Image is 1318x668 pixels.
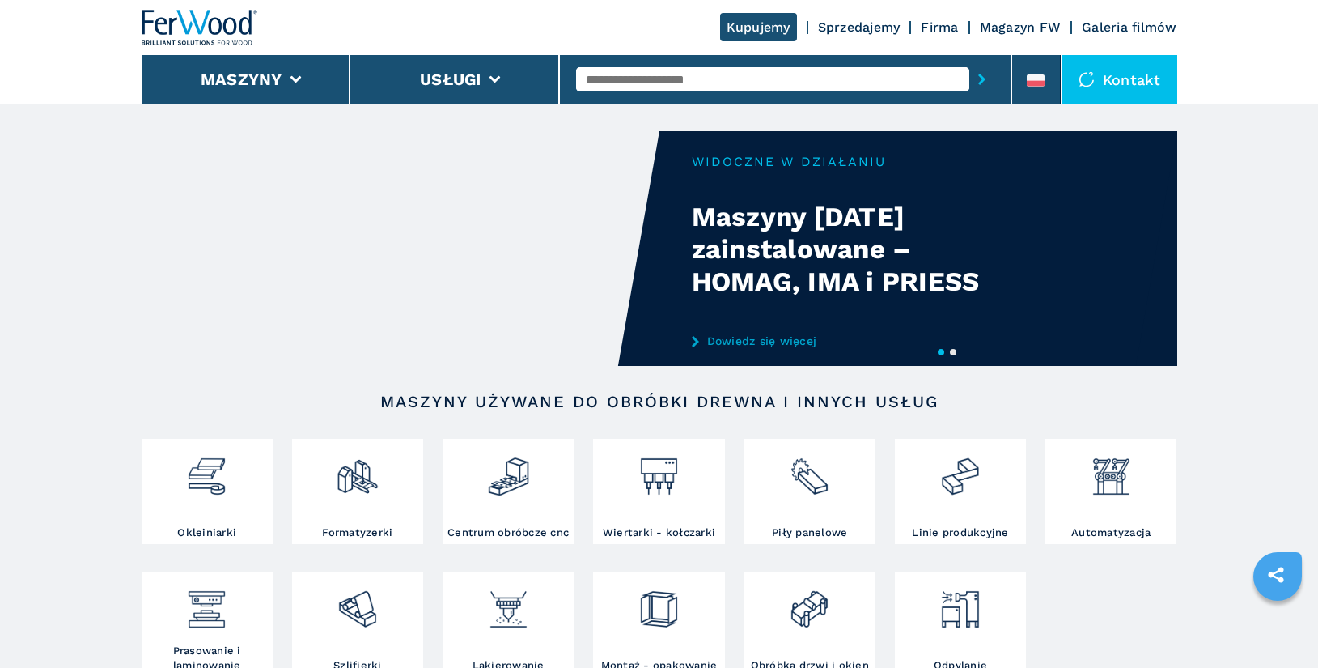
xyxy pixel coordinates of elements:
a: Dowiedz się więcej [692,334,1009,347]
img: montaggio_imballaggio_2.png [638,576,680,631]
img: Kontakt [1079,71,1095,87]
div: Kontakt [1062,55,1177,104]
a: Centrum obróbcze cnc [443,439,574,544]
img: Ferwood [142,10,258,45]
img: foratrici_inseritrici_2.png [638,443,680,498]
h2: Maszyny używane do obróbki drewna i innych usług [193,392,1125,411]
img: centro_di_lavoro_cnc_2.png [487,443,530,498]
img: automazione.png [1090,443,1133,498]
button: submit-button [969,61,994,98]
video: Your browser does not support the video tag. [142,131,659,366]
a: Okleiniarki [142,439,273,544]
a: Formatyzerki [292,439,423,544]
h3: Centrum obróbcze cnc [447,525,569,540]
h3: Linie produkcyjne [912,525,1008,540]
a: Piły panelowe [744,439,875,544]
img: aspirazione_1.png [939,576,981,631]
a: Magazyn FW [980,19,1062,35]
a: Sprzedajemy [818,19,901,35]
button: Usługi [420,70,481,89]
button: Maszyny [201,70,282,89]
button: 1 [938,349,944,355]
a: Wiertarki - kołczarki [593,439,724,544]
img: squadratrici_2.png [336,443,379,498]
img: sezionatrici_2.png [788,443,831,498]
button: 2 [950,349,956,355]
img: levigatrici_2.png [336,576,379,631]
a: Linie produkcyjne [895,439,1026,544]
h3: Wiertarki - kołczarki [603,525,715,540]
img: lavorazione_porte_finestre_2.png [788,576,831,631]
img: verniciatura_1.png [487,576,530,631]
img: bordatrici_1.png [185,443,228,498]
iframe: Chat [1249,595,1306,656]
img: linee_di_produzione_2.png [939,443,981,498]
a: sharethis [1256,555,1296,595]
h3: Piły panelowe [772,525,847,540]
a: Firma [921,19,958,35]
h3: Okleiniarki [177,525,236,540]
a: Kupujemy [720,13,797,41]
a: Galeria filmów [1082,19,1177,35]
h3: Formatyzerki [322,525,392,540]
a: Automatyzacja [1045,439,1176,544]
img: pressa-strettoia.png [185,576,228,631]
h3: Automatyzacja [1071,525,1151,540]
